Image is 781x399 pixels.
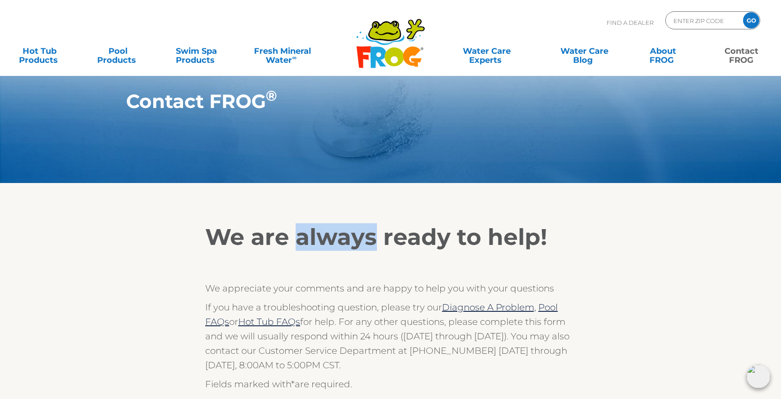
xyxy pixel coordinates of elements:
[88,42,149,60] a: PoolProducts
[205,377,576,391] p: Fields marked with are required.
[126,90,613,112] h1: Contact FROG
[245,42,321,60] a: Fresh MineralWater∞
[166,42,227,60] a: Swim SpaProducts
[554,42,615,60] a: Water CareBlog
[9,42,70,60] a: Hot TubProducts
[205,300,576,372] p: If you have a troubleshooting question, please try our or for help. For any other questions, plea...
[238,316,300,327] a: Hot Tub FAQs
[743,12,759,28] input: GO
[673,14,734,27] input: Zip Code Form
[266,87,277,104] sup: ®
[442,302,536,313] a: Diagnose A Problem,
[711,42,772,60] a: ContactFROG
[607,11,654,34] p: Find A Dealer
[205,281,576,296] p: We appreciate your comments and are happy to help you with your questions
[205,224,576,251] h2: We are always ready to help!
[747,365,770,388] img: openIcon
[438,42,536,60] a: Water CareExperts
[292,54,296,61] sup: ∞
[632,42,693,60] a: AboutFROG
